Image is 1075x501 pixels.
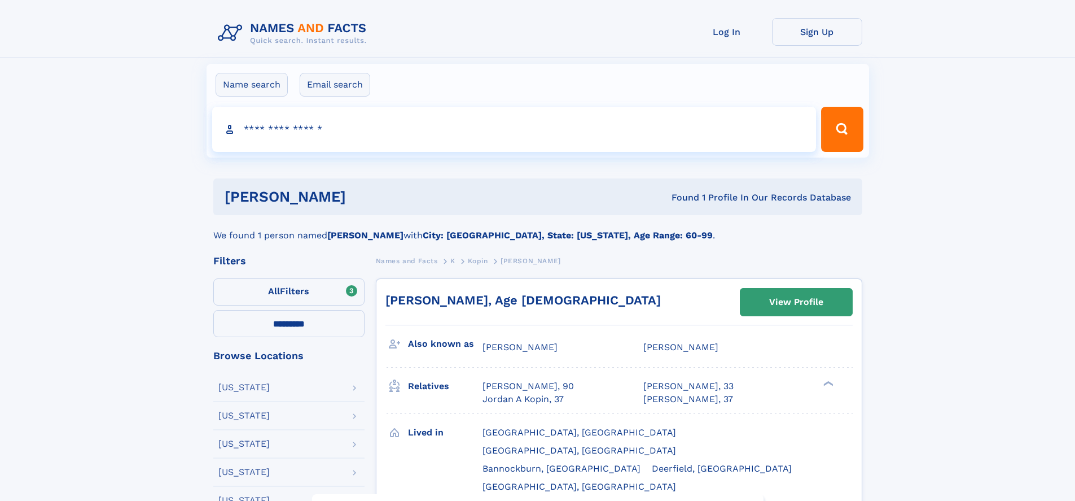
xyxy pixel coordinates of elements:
div: [US_STATE] [218,411,270,420]
a: Jordan A Kopin, 37 [482,393,564,406]
h3: Relatives [408,377,482,396]
label: Filters [213,278,365,306]
a: Names and Facts [376,254,438,268]
span: Deerfield, [GEOGRAPHIC_DATA] [652,463,792,474]
div: [US_STATE] [218,383,270,392]
a: Kopin [468,254,488,268]
label: Email search [300,73,370,97]
b: [PERSON_NAME] [327,230,403,241]
a: Log In [682,18,772,46]
h3: Lived in [408,423,482,442]
span: [PERSON_NAME] [643,342,718,352]
a: K [450,254,455,268]
div: View Profile [769,289,823,315]
a: View Profile [740,289,852,316]
span: [GEOGRAPHIC_DATA], [GEOGRAPHIC_DATA] [482,445,676,456]
span: [PERSON_NAME] [501,257,561,265]
button: Search Button [821,107,863,152]
span: All [268,286,280,297]
span: [PERSON_NAME] [482,342,558,352]
b: City: [GEOGRAPHIC_DATA], State: [US_STATE], Age Range: 60-99 [423,230,713,241]
span: [GEOGRAPHIC_DATA], [GEOGRAPHIC_DATA] [482,481,676,492]
a: [PERSON_NAME], Age [DEMOGRAPHIC_DATA] [385,293,661,307]
span: Bannockburn, [GEOGRAPHIC_DATA] [482,463,640,474]
a: [PERSON_NAME], 33 [643,380,734,393]
h3: Also known as [408,334,482,354]
a: [PERSON_NAME], 37 [643,393,733,406]
h1: [PERSON_NAME] [225,190,509,204]
span: Kopin [468,257,488,265]
span: K [450,257,455,265]
div: We found 1 person named with . [213,215,862,242]
a: Sign Up [772,18,862,46]
input: search input [212,107,817,152]
a: [PERSON_NAME], 90 [482,380,574,393]
div: Found 1 Profile In Our Records Database [508,191,851,204]
div: [US_STATE] [218,439,270,448]
div: Browse Locations [213,351,365,361]
div: ❯ [820,380,834,387]
div: [US_STATE] [218,468,270,477]
img: Logo Names and Facts [213,18,376,49]
span: [GEOGRAPHIC_DATA], [GEOGRAPHIC_DATA] [482,427,676,438]
label: Name search [216,73,288,97]
div: Filters [213,256,365,266]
